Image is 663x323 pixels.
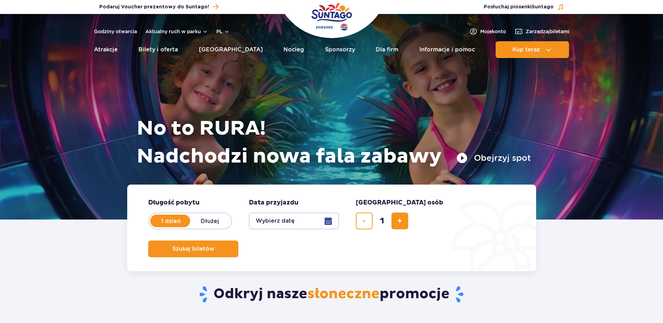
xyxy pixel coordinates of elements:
[137,115,531,171] h1: No to RURA! Nadchodzi nowa fala zabawy
[307,285,380,303] span: słoneczne
[127,185,536,271] form: Planowanie wizyty w Park of Poland
[469,27,506,36] a: Mojekonto
[127,285,536,303] h2: Odkryj nasze promocje
[484,3,554,10] span: Posłuchaj piosenki
[99,2,218,12] a: Podaruj Voucher prezentowy do Suntago!
[99,3,209,10] span: Podaruj Voucher prezentowy do Suntago!
[496,41,569,58] button: Kup teraz
[148,199,200,207] span: Długość pobytu
[148,241,238,257] button: Szukaj biletów
[172,246,214,252] span: Szukaj biletów
[249,199,298,207] span: Data przyjazdu
[419,41,475,58] a: Informacje i pomoc
[151,214,191,228] label: 1 dzień
[512,46,540,53] span: Kup teraz
[356,199,443,207] span: [GEOGRAPHIC_DATA] osób
[216,28,230,35] button: pl
[374,213,390,229] input: liczba biletów
[480,28,506,35] span: Moje konto
[190,214,230,228] label: Dłużej
[249,213,339,229] button: Wybierz datę
[526,28,569,35] span: Zarządzaj biletami
[199,41,263,58] a: [GEOGRAPHIC_DATA]
[456,152,531,164] button: Obejrzyj spot
[484,3,564,10] button: Posłuchaj piosenkiSuntago
[532,5,554,9] span: Suntago
[356,213,373,229] button: usuń bilet
[94,28,137,35] a: Godziny otwarcia
[94,41,118,58] a: Atrakcje
[391,213,408,229] button: dodaj bilet
[138,41,178,58] a: Bilety i oferta
[376,41,398,58] a: Dla firm
[514,27,569,36] a: Zarządzajbiletami
[145,29,208,34] button: Aktualny ruch w parku
[283,41,304,58] a: Nocleg
[325,41,355,58] a: Sponsorzy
